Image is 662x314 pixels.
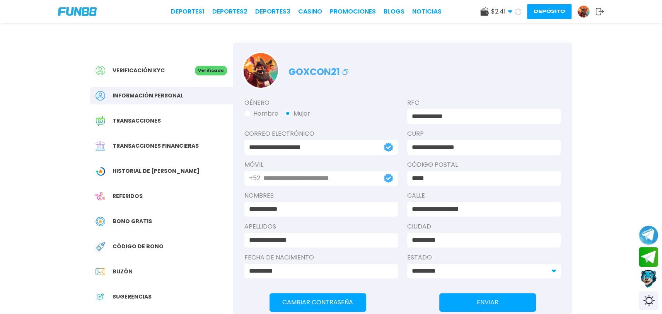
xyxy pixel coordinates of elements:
[96,141,105,151] img: Financial Transaction
[384,7,404,16] a: BLOGS
[491,7,512,16] span: $ 2.41
[58,7,97,16] img: Company Logo
[96,191,105,201] img: Referral
[639,291,658,310] div: Switch theme
[527,4,572,19] button: Depósito
[244,160,398,169] label: Móvil
[407,129,561,138] label: CURP
[90,162,233,180] a: Wagering TransactionHistorial de [PERSON_NAME]
[90,112,233,130] a: Transaction HistoryTransacciones
[90,238,233,255] a: Redeem BonusCódigo de bono
[96,242,105,251] img: Redeem Bonus
[285,109,310,118] button: Mujer
[639,247,658,267] button: Join telegram
[412,7,442,16] a: NOTICIAS
[244,253,398,262] label: Fecha de Nacimiento
[113,92,183,100] span: Información personal
[90,263,233,280] a: InboxBuzón
[90,137,233,155] a: Financial TransactionTransacciones financieras
[244,98,398,108] label: Género
[407,253,561,262] label: Estado
[113,142,199,150] span: Transacciones financieras
[288,61,350,79] p: goxcon21
[407,222,561,231] label: Ciudad
[113,67,165,75] span: Verificación KYC
[249,174,260,183] p: +52
[90,87,233,104] a: PersonalInformación personal
[639,225,658,245] button: Join telegram channel
[577,5,595,18] a: Avatar
[113,192,143,200] span: Referidos
[578,6,589,17] img: Avatar
[243,53,278,88] img: Avatar
[244,129,398,138] label: Correo electrónico
[113,117,161,125] span: Transacciones
[407,160,561,169] label: Código Postal
[244,222,398,231] label: APELLIDOS
[298,7,322,16] a: CASINO
[113,293,152,301] span: Sugerencias
[639,269,658,289] button: Contact customer service
[90,213,233,230] a: Free BonusBono Gratis
[113,268,133,276] span: Buzón
[330,7,376,16] a: Promociones
[407,98,561,108] label: RFC
[244,109,278,118] button: Hombre
[96,116,105,126] img: Transaction History
[407,191,561,200] label: Calle
[212,7,247,16] a: Deportes2
[96,217,105,226] img: Free Bonus
[96,267,105,276] img: Inbox
[255,7,290,16] a: Deportes3
[171,7,205,16] a: Deportes1
[96,292,105,302] img: App Feedback
[195,66,227,75] p: Verificado
[244,191,398,200] label: NOMBRES
[113,217,152,225] span: Bono Gratis
[90,188,233,205] a: ReferralReferidos
[90,288,233,305] a: App FeedbackSugerencias
[113,242,164,251] span: Código de bono
[90,62,233,79] a: Verificación KYCVerificado
[113,167,200,175] span: Historial de [PERSON_NAME]
[96,166,105,176] img: Wagering Transaction
[96,91,105,101] img: Personal
[270,293,366,312] button: Cambiar Contraseña
[439,293,536,312] button: ENVIAR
